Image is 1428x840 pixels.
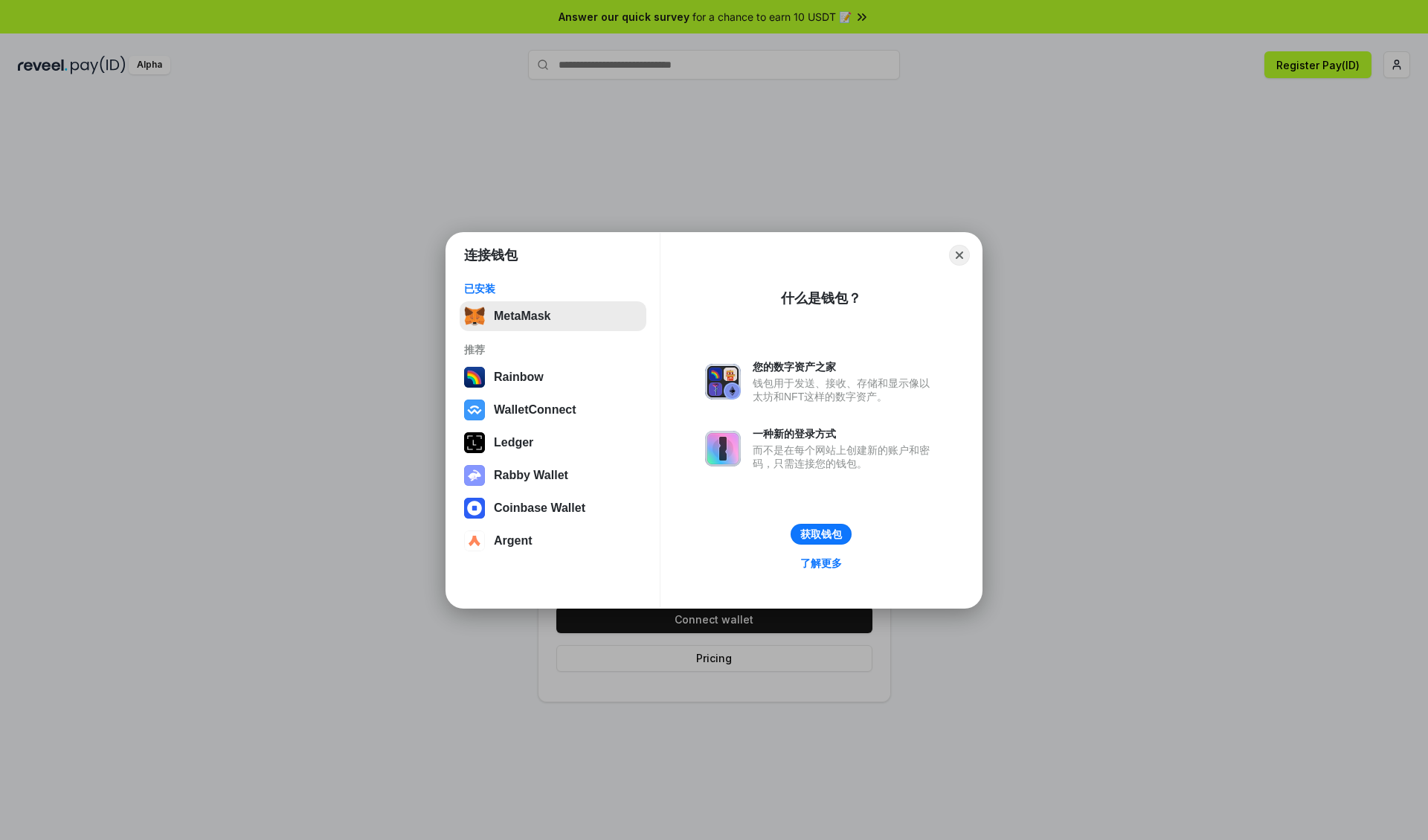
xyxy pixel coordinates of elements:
[753,443,937,470] div: 而不是在每个网站上创建新的账户和密码，只需连接您的钱包。
[705,364,741,400] img: svg+xml,%3Csvg%20xmlns%3D%22http%3A%2F%2Fwww.w3.org%2F2000%2Fsvg%22%20fill%3D%22none%22%20viewBox...
[800,528,842,541] div: 获取钱包
[705,431,741,467] img: svg+xml,%3Csvg%20xmlns%3D%22http%3A%2F%2Fwww.w3.org%2F2000%2Fsvg%22%20fill%3D%22none%22%20viewBox...
[791,554,851,573] a: 了解更多
[460,395,646,425] button: WalletConnect
[464,367,485,388] img: svg+xml,%3Csvg%20width%3D%22120%22%20height%3D%22120%22%20viewBox%3D%220%200%20120%20120%22%20fil...
[781,289,861,307] div: 什么是钱包？
[949,245,970,266] button: Close
[464,246,518,264] h1: 连接钱包
[494,534,533,548] div: Argent
[494,436,533,449] div: Ledger
[800,557,842,570] div: 了解更多
[791,524,852,545] button: 获取钱包
[460,461,646,490] button: Rabby Wallet
[460,493,646,523] button: Coinbase Wallet
[494,310,550,323] div: MetaMask
[464,432,485,453] img: svg+xml,%3Csvg%20xmlns%3D%22http%3A%2F%2Fwww.w3.org%2F2000%2Fsvg%22%20width%3D%2228%22%20height%3...
[464,282,642,295] div: 已安装
[494,469,568,482] div: Rabby Wallet
[494,501,585,515] div: Coinbase Wallet
[464,530,485,551] img: svg+xml,%3Csvg%20width%3D%2228%22%20height%3D%2228%22%20viewBox%3D%220%200%2028%2028%22%20fill%3D...
[464,343,642,356] div: 推荐
[464,400,485,420] img: svg+xml,%3Csvg%20width%3D%2228%22%20height%3D%2228%22%20viewBox%3D%220%200%2028%2028%22%20fill%3D...
[494,403,576,417] div: WalletConnect
[464,498,485,519] img: svg+xml,%3Csvg%20width%3D%2228%22%20height%3D%2228%22%20viewBox%3D%220%200%2028%2028%22%20fill%3D...
[753,427,937,440] div: 一种新的登录方式
[464,465,485,486] img: svg+xml,%3Csvg%20xmlns%3D%22http%3A%2F%2Fwww.w3.org%2F2000%2Fsvg%22%20fill%3D%22none%22%20viewBox...
[753,360,937,373] div: 您的数字资产之家
[460,526,646,556] button: Argent
[460,362,646,392] button: Rainbow
[494,371,544,384] div: Rainbow
[464,306,485,327] img: svg+xml,%3Csvg%20fill%3D%22none%22%20height%3D%2233%22%20viewBox%3D%220%200%2035%2033%22%20width%...
[460,301,646,331] button: MetaMask
[460,428,646,458] button: Ledger
[753,376,937,403] div: 钱包用于发送、接收、存储和显示像以太坊和NFT这样的数字资产。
